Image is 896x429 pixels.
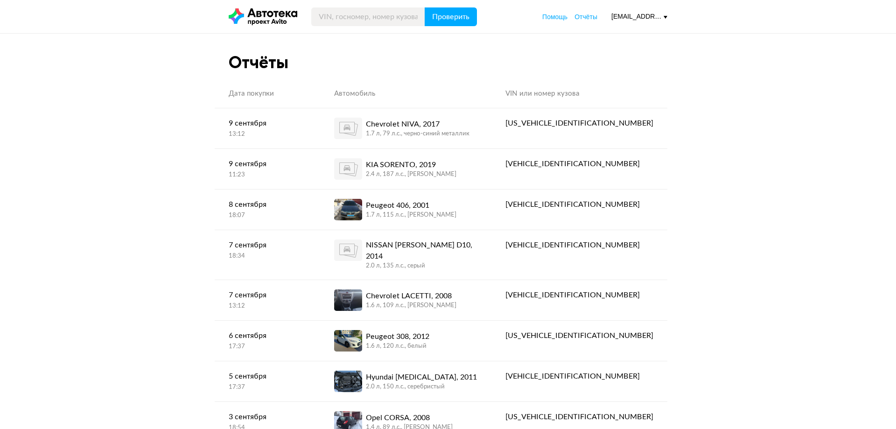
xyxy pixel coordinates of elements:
div: [EMAIL_ADDRESS][DOMAIN_NAME] [611,12,667,21]
div: Hyundai [MEDICAL_DATA], 2011 [366,372,477,383]
div: 6 сентября [229,330,306,341]
div: [US_VEHICLE_IDENTIFICATION_NUMBER] [505,118,653,129]
div: 8 сентября [229,199,306,210]
div: 2.0 л, 150 л.c., серебристый [366,383,477,391]
button: Проверить [425,7,477,26]
div: 1.6 л, 109 л.c., [PERSON_NAME] [366,302,456,310]
span: Проверить [432,13,469,21]
div: [VEHICLE_IDENTIFICATION_NUMBER] [505,371,653,382]
div: 11:23 [229,171,306,179]
div: [VEHICLE_IDENTIFICATION_NUMBER] [505,289,653,301]
div: 1.7 л, 79 л.c., черно-синий металлик [366,130,469,138]
input: VIN, госномер, номер кузова [311,7,425,26]
a: 8 сентября18:07 [215,190,320,229]
a: 6 сентября17:37 [215,321,320,360]
div: 13:12 [229,302,306,310]
div: 7 сентября [229,289,306,301]
a: [VEHICLE_IDENTIFICATION_NUMBER] [491,361,667,391]
div: 5 сентября [229,371,306,382]
span: Отчёты [574,13,597,21]
div: Chevrolet LACETTI, 2008 [366,290,456,302]
div: KIA SORENTO, 2019 [366,159,456,170]
div: 2.0 л, 135 л.c., серый [366,262,477,270]
div: 13:12 [229,130,306,139]
div: Peugeot 406, 2001 [366,200,456,211]
div: 18:07 [229,211,306,220]
a: 7 сентября18:34 [215,230,320,270]
a: [VEHICLE_IDENTIFICATION_NUMBER] [491,280,667,310]
a: 9 сентября13:12 [215,108,320,148]
div: [VEHICLE_IDENTIFICATION_NUMBER] [505,158,653,169]
div: 17:37 [229,343,306,351]
div: 7 сентября [229,239,306,251]
a: Chevrolet LACETTI, 20081.6 л, 109 л.c., [PERSON_NAME] [320,280,491,320]
div: 3 сентября [229,411,306,422]
div: Chevrolet NIVA, 2017 [366,119,469,130]
div: 17:37 [229,383,306,392]
a: Hyundai [MEDICAL_DATA], 20112.0 л, 150 л.c., серебристый [320,361,491,401]
a: Отчёты [574,12,597,21]
div: Отчёты [229,52,288,72]
div: 18:34 [229,252,306,260]
a: NISSAN [PERSON_NAME] D10, 20142.0 л, 135 л.c., серый [320,230,491,280]
div: 2.4 л, 187 л.c., [PERSON_NAME] [366,170,456,179]
a: Peugeot 406, 20011.7 л, 115 л.c., [PERSON_NAME] [320,190,491,230]
a: [VEHICLE_IDENTIFICATION_NUMBER] [491,190,667,219]
div: [VEHICLE_IDENTIFICATION_NUMBER] [505,239,653,251]
a: [VEHICLE_IDENTIFICATION_NUMBER] [491,149,667,179]
a: KIA SORENTO, 20192.4 л, 187 л.c., [PERSON_NAME] [320,149,491,189]
div: VIN или номер кузова [505,89,653,98]
div: Opel CORSA, 2008 [366,412,453,423]
a: [US_VEHICLE_IDENTIFICATION_NUMBER] [491,321,667,351]
div: [VEHICLE_IDENTIFICATION_NUMBER] [505,199,653,210]
a: 9 сентября11:23 [215,149,320,189]
div: [US_VEHICLE_IDENTIFICATION_NUMBER] [505,411,653,422]
div: NISSAN [PERSON_NAME] D10, 2014 [366,239,477,262]
div: Автомобиль [334,89,477,98]
a: 5 сентября17:37 [215,361,320,401]
div: [US_VEHICLE_IDENTIFICATION_NUMBER] [505,330,653,341]
a: Peugeot 308, 20121.6 л, 120 л.c., белый [320,321,491,361]
a: Chevrolet NIVA, 20171.7 л, 79 л.c., черно-синий металлик [320,108,491,148]
div: Дата покупки [229,89,306,98]
a: [US_VEHICLE_IDENTIFICATION_NUMBER] [491,108,667,138]
div: 1.6 л, 120 л.c., белый [366,342,429,351]
div: 9 сентября [229,118,306,129]
a: Помощь [542,12,567,21]
div: Peugeot 308, 2012 [366,331,429,342]
a: 7 сентября13:12 [215,280,320,320]
span: Помощь [542,13,567,21]
div: 9 сентября [229,158,306,169]
div: 1.7 л, 115 л.c., [PERSON_NAME] [366,211,456,219]
a: [VEHICLE_IDENTIFICATION_NUMBER] [491,230,667,260]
